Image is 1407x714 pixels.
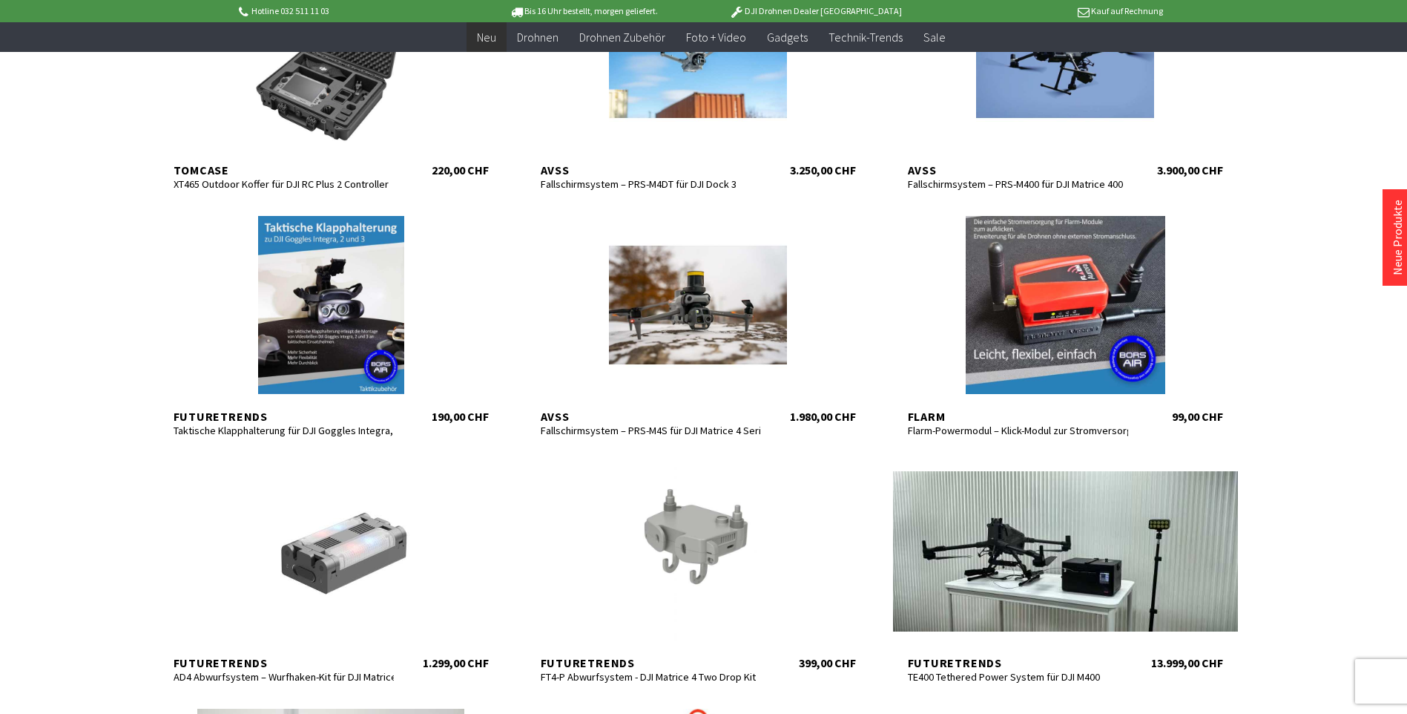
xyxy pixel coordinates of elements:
[541,177,762,191] div: Fallschirmsystem – PRS-M4DT für DJI Dock 3
[423,655,489,670] div: 1.299,00 CHF
[174,655,395,670] div: Futuretrends
[908,163,1129,177] div: AVSS
[790,409,856,424] div: 1.980,00 CHF
[541,655,762,670] div: Futuretrends
[908,424,1129,437] div: Flarm-Powermodul – Klick-Modul zur Stromversorgung
[159,462,504,670] a: Futuretrends AD4 Abwurfsystem – Wurfhaken-Kit für DJI Matrice 400 Serie 1.299,00 CHF
[818,22,913,53] a: Technik-Trends
[526,216,871,424] a: AVSS Fallschirmsystem – PRS-M4S für DJI Matrice 4 Series 1.980,00 CHF
[1151,655,1223,670] div: 13.999,00 CHF
[526,462,871,670] a: Futuretrends FT4-P Abwurfsystem - DJI Matrice 4 Two Drop Kit 399,00 CHF
[174,409,395,424] div: Futuretrends
[1172,409,1223,424] div: 99,00 CHF
[908,177,1129,191] div: Fallschirmsystem – PRS-M400 für DJI Matrice 400
[893,462,1238,670] a: Futuretrends TE400 Tethered Power System für DJI M400 13.999,00 CHF
[908,670,1129,684] div: TE400 Tethered Power System für DJI M400
[686,30,746,45] span: Foto + Video
[579,30,665,45] span: Drohnen Zubehör
[237,2,468,20] p: Hotline 032 511 11 03
[432,409,489,424] div: 190,00 CHF
[757,22,818,53] a: Gadgets
[1390,200,1405,275] a: Neue Produkte
[799,655,856,670] div: 399,00 CHF
[699,2,931,20] p: DJI Drohnen Dealer [GEOGRAPHIC_DATA]
[468,2,699,20] p: Bis 16 Uhr bestellt, morgen geliefert.
[932,2,1163,20] p: Kauf auf Rechnung
[432,163,489,177] div: 220,00 CHF
[541,424,762,437] div: Fallschirmsystem – PRS-M4S für DJI Matrice 4 Series
[893,216,1238,424] a: Flarm Flarm-Powermodul – Klick-Modul zur Stromversorgung 99,00 CHF
[790,163,856,177] div: 3.250,00 CHF
[913,22,956,53] a: Sale
[174,163,395,177] div: TomCase
[908,409,1129,424] div: Flarm
[467,22,507,53] a: Neu
[517,30,558,45] span: Drohnen
[174,177,395,191] div: XT465 Outdoor Koffer für DJI RC Plus 2 Controller
[174,670,395,684] div: AD4 Abwurfsystem – Wurfhaken-Kit für DJI Matrice 400 Serie
[908,655,1129,670] div: Futuretrends
[828,30,903,45] span: Technik-Trends
[676,22,757,53] a: Foto + Video
[477,30,496,45] span: Neu
[541,163,762,177] div: AVSS
[541,670,762,684] div: FT4-P Abwurfsystem - DJI Matrice 4 Two Drop Kit
[767,30,808,45] span: Gadgets
[569,22,676,53] a: Drohnen Zubehör
[507,22,569,53] a: Drohnen
[1157,163,1223,177] div: 3.900,00 CHF
[159,216,504,424] a: Futuretrends Taktische Klapphalterung für DJI Goggles Integra, 2 und 3 190,00 CHF
[541,409,762,424] div: AVSS
[923,30,946,45] span: Sale
[174,424,395,437] div: Taktische Klapphalterung für DJI Goggles Integra, 2 und 3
